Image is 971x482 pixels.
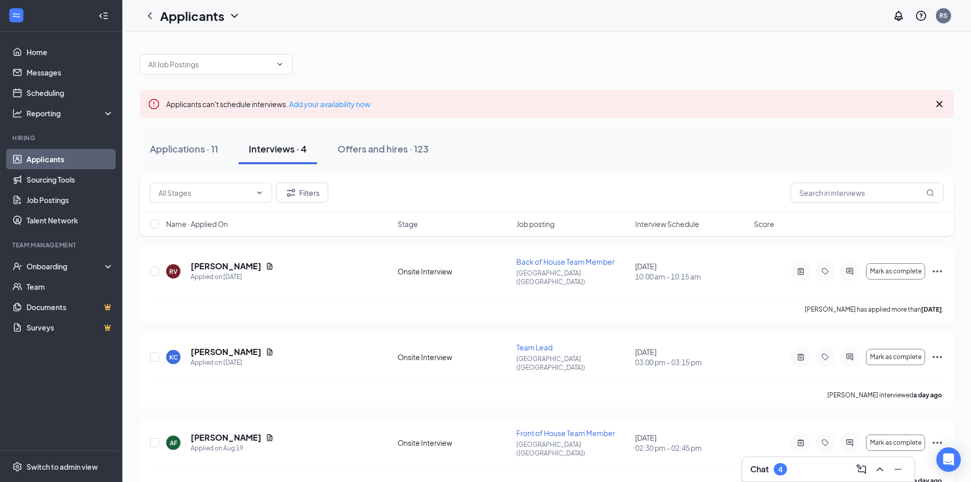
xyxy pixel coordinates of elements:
svg: Document [266,348,274,356]
svg: ActiveNote [795,267,807,275]
span: Mark as complete [870,439,922,446]
h5: [PERSON_NAME] [191,346,261,358]
svg: ActiveChat [844,353,856,361]
svg: ActiveNote [795,439,807,447]
div: Applied on [DATE] [191,358,274,368]
button: Filter Filters [276,183,328,203]
div: Switch to admin view [27,462,98,472]
div: Onsite Interview [398,438,510,448]
svg: ActiveNote [795,353,807,361]
svg: QuestionInfo [915,10,927,22]
svg: Tag [819,353,831,361]
a: Team [27,276,114,297]
b: a day ago [913,391,942,399]
span: Team Lead [516,343,553,352]
div: Onsite Interview [398,266,510,276]
svg: ChevronUp [874,463,886,475]
p: [GEOGRAPHIC_DATA] ([GEOGRAPHIC_DATA]) [516,440,629,458]
a: Job Postings [27,190,114,210]
span: Interview Schedule [635,219,699,229]
a: Messages [27,62,114,83]
svg: ActiveChat [844,267,856,275]
a: Scheduling [27,83,114,103]
svg: Ellipses [931,265,943,277]
button: Mark as complete [866,435,925,451]
svg: ChevronDown [276,60,284,68]
span: Applicants can't schedule interviews. [166,99,370,109]
svg: Minimize [892,463,904,475]
div: RV [169,267,177,276]
div: 4 [778,465,782,474]
b: [DATE] [921,306,942,313]
input: All Job Postings [148,59,272,70]
p: [PERSON_NAME] interviewed . [827,391,943,399]
div: Applied on [DATE] [191,272,274,282]
svg: ChevronDown [228,10,241,22]
span: Mark as complete [870,268,922,275]
svg: Settings [12,462,22,472]
div: Applications · 11 [150,142,218,155]
h5: [PERSON_NAME] [191,261,261,272]
div: [DATE] [635,347,748,367]
button: Minimize [890,461,906,477]
div: Offers and hires · 123 [337,142,429,155]
svg: ComposeMessage [855,463,868,475]
svg: Error [148,98,160,110]
a: DocumentsCrown [27,297,114,317]
svg: Cross [933,98,946,110]
button: Mark as complete [866,349,925,365]
button: ChevronUp [872,461,888,477]
div: [DATE] [635,261,748,282]
svg: Tag [819,439,831,447]
div: Hiring [12,134,112,142]
div: Reporting [27,108,114,118]
span: Front of House Team Member [516,428,615,438]
a: SurveysCrown [27,317,114,338]
div: Interviews · 4 [249,142,307,155]
span: Back of House Team Member [516,257,615,266]
h1: Applicants [160,7,224,24]
span: 10:00 am - 10:15 am [635,271,748,282]
h5: [PERSON_NAME] [191,432,261,443]
span: Stage [398,219,418,229]
div: RS [939,11,948,20]
svg: ChevronLeft [144,10,156,22]
svg: Filter [285,187,297,199]
div: AF [170,439,177,447]
button: Mark as complete [866,263,925,280]
a: Talent Network [27,210,114,231]
a: Home [27,42,114,62]
div: Open Intercom Messenger [936,447,961,472]
svg: ChevronDown [255,189,264,197]
svg: Notifications [893,10,905,22]
svg: Document [266,434,274,442]
h3: Chat [750,464,769,475]
span: Job posting [516,219,555,229]
div: KC [169,353,178,362]
div: [DATE] [635,433,748,453]
svg: WorkstreamLogo [11,10,21,20]
svg: Document [266,262,274,270]
svg: MagnifyingGlass [926,189,934,197]
div: Team Management [12,241,112,249]
div: Onboarding [27,261,105,271]
span: Name · Applied On [166,219,228,229]
svg: UserCheck [12,261,22,271]
a: Add your availability now [289,99,370,109]
p: [PERSON_NAME] has applied more than . [805,305,943,314]
span: 03:00 pm - 03:15 pm [635,357,748,367]
button: ComposeMessage [853,461,870,477]
svg: Ellipses [931,437,943,449]
div: Onsite Interview [398,352,510,362]
svg: Analysis [12,108,22,118]
a: Sourcing Tools [27,169,114,190]
svg: Collapse [98,11,109,21]
svg: Ellipses [931,351,943,363]
a: Applicants [27,149,114,169]
svg: Tag [819,267,831,275]
svg: ActiveChat [844,439,856,447]
span: Score [754,219,774,229]
span: 02:30 pm - 02:45 pm [635,443,748,453]
input: Search in interviews [791,183,943,203]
